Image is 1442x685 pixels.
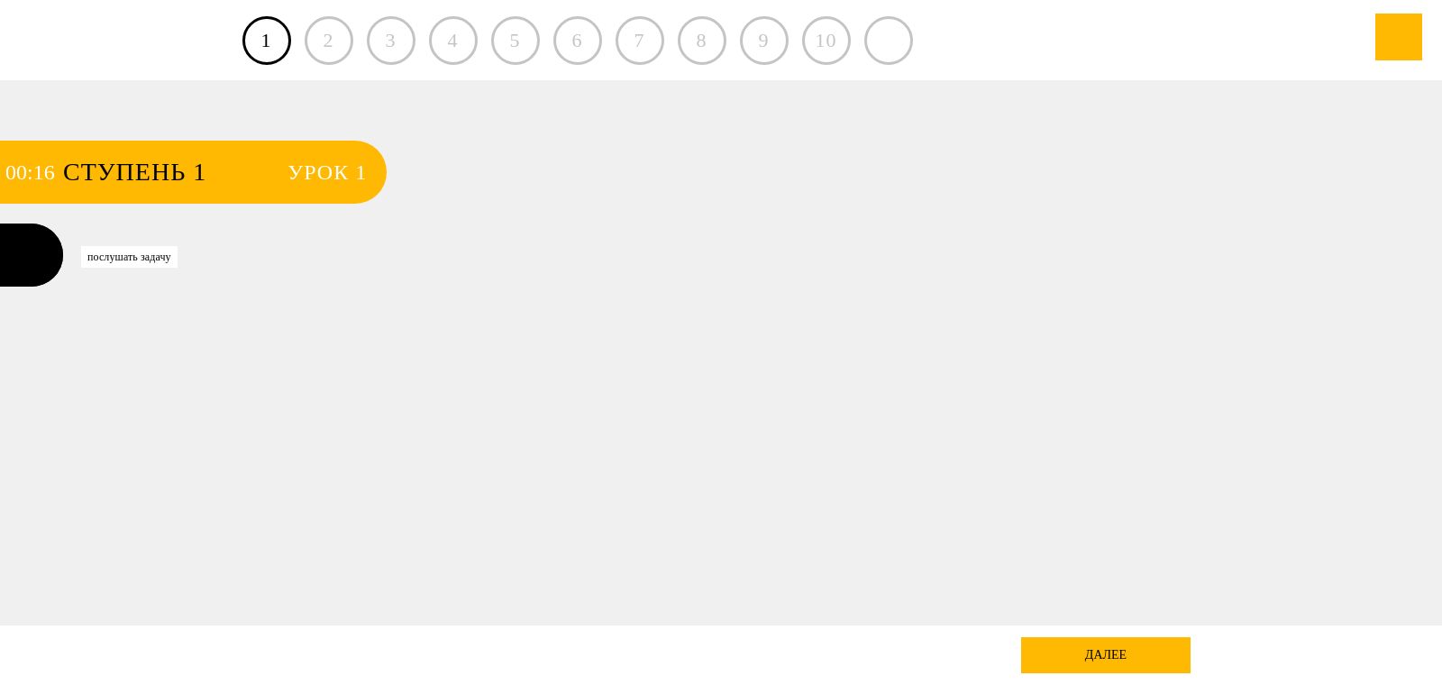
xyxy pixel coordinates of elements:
[1021,637,1191,673] div: далее
[5,141,27,204] div: 00
[740,16,789,65] div: 9
[429,16,478,65] div: 4
[287,141,367,204] span: Урок 1
[802,16,851,65] div: 10
[491,16,540,65] div: 5
[367,16,415,65] div: 3
[63,141,269,204] span: Ступень 1
[81,246,178,268] div: Послушать задачу
[616,16,664,65] div: 7
[27,141,33,204] div: :
[553,16,602,65] div: 6
[33,141,55,204] div: 16
[678,16,726,65] div: 8
[242,16,291,65] a: 1
[305,16,353,65] div: 2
